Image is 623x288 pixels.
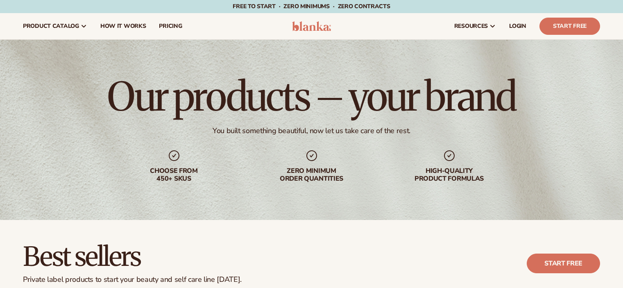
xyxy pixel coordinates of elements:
a: product catalog [16,13,94,39]
span: pricing [159,23,182,29]
a: How It Works [94,13,153,39]
span: Free to start · ZERO minimums · ZERO contracts [233,2,390,10]
span: LOGIN [509,23,526,29]
div: Choose from 450+ Skus [122,167,227,183]
div: Zero minimum order quantities [259,167,364,183]
div: Private label products to start your beauty and self care line [DATE]. [23,275,242,284]
div: You built something beautiful, now let us take care of the rest. [213,126,410,136]
span: How It Works [100,23,146,29]
a: LOGIN [503,13,533,39]
img: logo [292,21,331,31]
a: pricing [152,13,188,39]
span: resources [454,23,488,29]
h1: Our products – your brand [107,77,515,116]
h2: Best sellers [23,243,242,270]
a: Start Free [539,18,600,35]
span: product catalog [23,23,79,29]
div: High-quality product formulas [397,167,502,183]
a: Start free [527,254,600,273]
a: resources [448,13,503,39]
